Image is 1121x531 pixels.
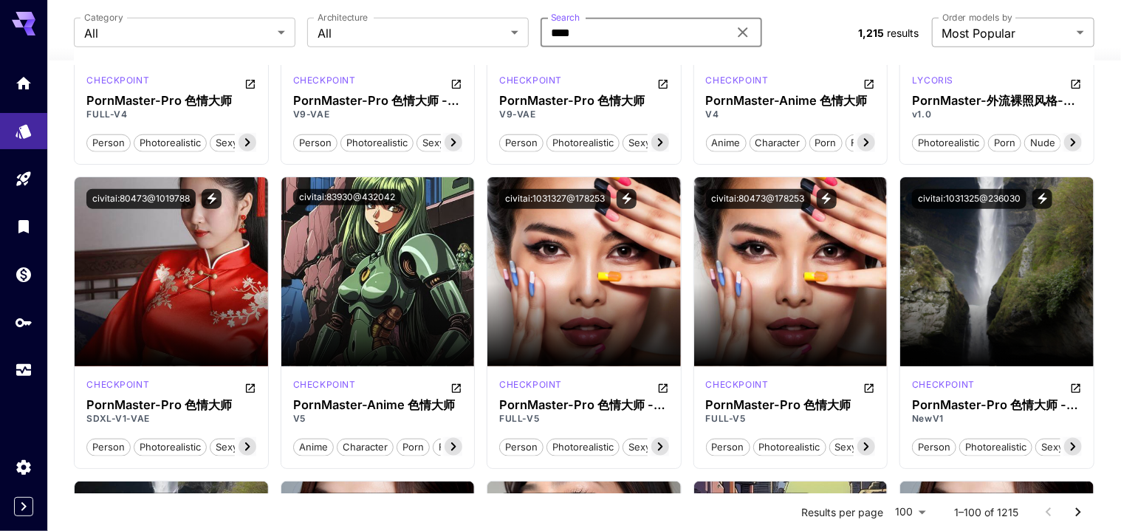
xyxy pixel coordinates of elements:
button: Open in CivitAI [450,74,462,92]
span: photorealistic [754,440,826,455]
span: sexy [417,136,450,151]
button: nude [1024,133,1061,152]
p: checkpoint [86,378,149,391]
label: Order models by [942,11,1012,24]
button: sexy [623,133,657,152]
h3: PornMaster-Pro 色情大师 - NewV1 [912,398,1081,412]
button: porn [988,133,1021,152]
span: photorealistic [547,440,619,455]
button: View trigger words [1032,189,1052,209]
p: checkpoint [706,378,769,391]
button: Open in CivitAI [244,378,256,396]
button: character [750,133,806,152]
button: photorealistic [134,133,207,152]
button: civitai:80473@1019788 [86,189,196,209]
p: checkpoint [293,378,356,391]
label: Category [84,11,123,24]
h3: PornMaster-Pro 色情大师 [86,94,256,108]
button: person [86,437,131,456]
p: FULL-V5 [706,412,875,425]
div: Models [15,122,32,140]
div: SD 1.5 [499,74,562,92]
button: sexy [210,133,244,152]
div: 100 [890,501,931,522]
button: photorealistic [753,437,826,456]
span: character [750,136,806,151]
button: sexy [210,437,244,456]
div: SD 1.5 [912,378,975,396]
button: person [706,437,750,456]
span: nude [1025,136,1060,151]
button: photorealistic [959,437,1032,456]
button: civitai:83930@432042 [293,189,401,205]
span: porn [397,440,429,455]
button: character [337,437,394,456]
span: sexy [1036,440,1069,455]
div: PornMaster-Pro 色情大师 [499,94,668,108]
div: Wallet [15,265,32,284]
button: sexy [1035,437,1069,456]
span: sexy [210,440,243,455]
div: Library [15,217,32,236]
button: Open in CivitAI [863,378,875,396]
p: Results per page [802,504,884,519]
p: checkpoint [912,378,975,391]
div: PornMaster-Anime 色情大师 [706,94,875,108]
p: lycoris [912,74,953,87]
div: Usage [15,361,32,380]
div: PornMaster-Pro 色情大师 [86,398,256,412]
p: checkpoint [293,74,356,87]
button: Open in CivitAI [863,74,875,92]
button: View trigger words [202,189,222,209]
button: anime [706,133,747,152]
button: photorealistic [912,133,985,152]
button: anime [293,437,334,456]
h3: PornMaster-Pro 色情大师 - V9-VAE [293,94,462,108]
h3: PornMaster-外流裸照风格-leaked nude photos style [912,94,1081,108]
span: person [87,440,130,455]
span: futanari [846,136,894,151]
span: Most Popular [942,24,1071,42]
h3: PornMaster-Pro 色情大师 [706,398,875,412]
span: character [337,440,393,455]
span: results [887,27,919,39]
div: SD 1.5 [912,74,953,92]
p: V9-VAE [293,108,462,121]
span: sexy [210,136,243,151]
span: futanari [433,440,481,455]
h3: PornMaster-Anime 色情大师 [293,398,462,412]
button: civitai:80473@178253 [706,189,811,209]
button: porn [809,133,843,152]
button: sexy [416,133,450,152]
label: Architecture [318,11,368,24]
button: futanari [433,437,481,456]
p: V4 [706,108,875,121]
button: photorealistic [546,437,620,456]
span: photorealistic [134,136,206,151]
div: SD 1.5 [86,74,149,92]
div: SDXL 1.0 [86,378,149,396]
p: V5 [293,412,462,425]
div: SD 1.5 [706,74,769,92]
span: photorealistic [960,440,1032,455]
span: person [707,440,750,455]
button: person [293,133,337,152]
button: sexy [829,437,863,456]
span: anime [294,440,333,455]
span: person [913,440,956,455]
button: Expand sidebar [14,497,33,516]
div: SD 1.5 [293,378,356,396]
button: person [912,437,956,456]
button: person [86,133,131,152]
span: person [500,440,543,455]
button: Open in CivitAI [657,378,669,396]
span: person [500,136,543,151]
button: futanari [846,133,894,152]
p: FULL-V4 [86,108,256,121]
